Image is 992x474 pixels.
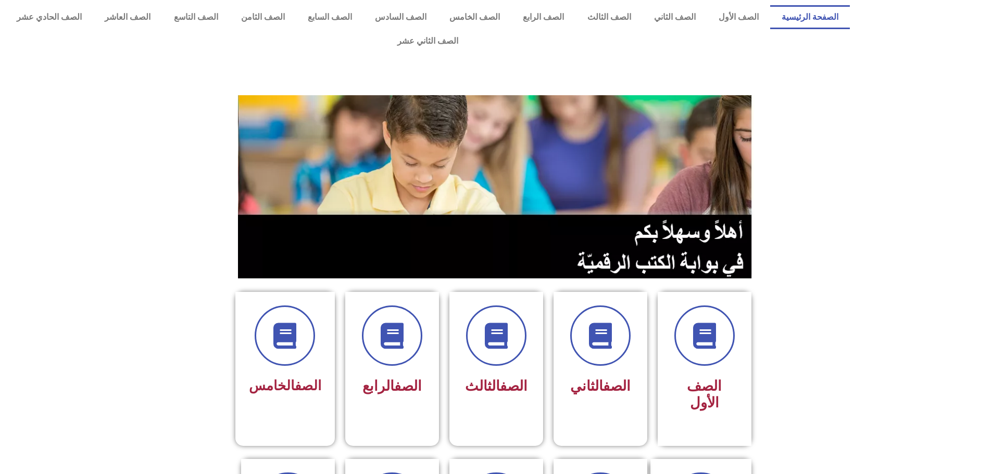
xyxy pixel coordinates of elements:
a: الصف [394,378,422,394]
a: الصفحة الرئيسية [770,5,850,29]
a: الصف الثاني [643,5,707,29]
a: الصف التاسع [162,5,229,29]
a: الصف الثالث [575,5,642,29]
a: الصف الثامن [230,5,296,29]
a: الصف العاشر [93,5,162,29]
a: الصف [500,378,528,394]
a: الصف السادس [363,5,438,29]
a: الصف الثاني عشر [5,29,850,53]
span: الثاني [570,378,631,394]
a: الصف [603,378,631,394]
a: الصف الرابع [511,5,575,29]
a: الصف [295,378,321,393]
a: الصف الحادي عشر [5,5,93,29]
a: الصف الخامس [438,5,511,29]
a: الصف الأول [707,5,770,29]
span: الصف الأول [687,378,722,411]
a: الصف السابع [296,5,363,29]
span: الخامس [249,378,321,393]
span: الثالث [465,378,528,394]
span: الرابع [362,378,422,394]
